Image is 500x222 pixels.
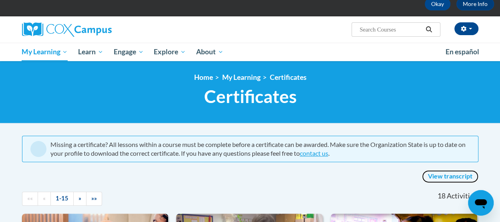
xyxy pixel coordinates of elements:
a: En español [440,44,484,60]
a: Learn [73,43,108,61]
a: Previous [38,192,51,206]
a: Home [194,73,213,81]
a: My Learning [17,43,73,61]
span: Engage [114,47,144,57]
a: View transcript [422,170,478,183]
span: 18 [437,192,445,200]
a: 1-15 [50,192,74,206]
span: Explore [154,47,186,57]
iframe: Button to launch messaging window [468,190,494,216]
span: Activities [447,192,477,200]
span: Certificates [204,86,297,107]
span: « [43,195,46,202]
a: Next [73,192,86,206]
a: contact us [300,149,328,157]
input: Search Courses [359,25,423,34]
div: Main menu [16,43,484,61]
a: About [191,43,229,61]
span: About [196,47,223,57]
button: Search [423,25,435,34]
a: Explore [149,43,191,61]
button: Account Settings [454,22,478,35]
a: End [86,192,102,206]
span: En español [446,48,479,56]
div: Missing a certificate? All lessons within a course must be complete before a certificate can be a... [50,140,470,158]
a: Engage [108,43,149,61]
a: Begining [22,192,38,206]
a: Certificates [270,73,307,81]
img: Cox Campus [22,22,112,37]
span: »» [91,195,97,202]
span: Learn [78,47,103,57]
a: My Learning [222,73,261,81]
span: » [78,195,81,202]
span: My Learning [22,47,68,57]
span: «« [27,195,33,202]
a: Cox Campus [22,22,166,37]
